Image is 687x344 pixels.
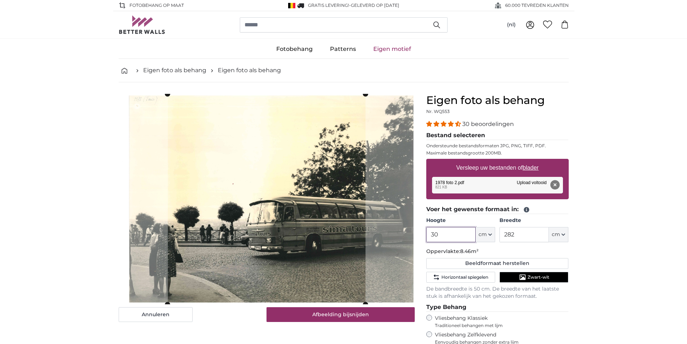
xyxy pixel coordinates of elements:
[505,2,569,9] span: 60.000 TEVREDEN KLANTEN
[351,3,399,8] span: Geleverd op [DATE]
[426,94,569,107] h1: Eigen foto als behang
[462,121,514,127] span: 30 beoordelingen
[523,165,538,171] u: blader
[268,40,321,58] a: Fotobehang
[435,315,555,328] label: Vliesbehang Klassiek
[267,307,415,322] button: Afbeelding bijsnijden
[460,248,479,254] span: 8.46m²
[288,3,295,8] img: België
[499,217,568,224] label: Breedte
[119,16,166,34] img: Betterwalls
[321,40,365,58] a: Patterns
[501,18,521,31] button: (nl)
[143,66,206,75] a: Eigen foto als behang
[435,323,555,328] span: Traditioneel behangen met lijm
[426,205,569,214] legend: Voer het gewenste formaat in:
[426,121,462,127] span: 4.33 stars
[218,66,281,75] a: Eigen foto als behang
[119,307,193,322] button: Annuleren
[349,3,399,8] span: -
[528,274,549,280] span: Zwart-wit
[426,258,569,269] button: Beeldformaat herstellen
[441,274,488,280] span: Horizontaal spiegelen
[476,227,495,242] button: cm
[426,286,569,300] p: De bandbreedte is 50 cm. De breedte van het laatste stuk is afhankelijk van het gekozen formaat.
[426,303,569,312] legend: Type Behang
[426,143,569,149] p: Ondersteunde bestandsformaten JPG, PNG, TIFF, PDF.
[308,3,349,8] span: GRATIS levering!
[499,272,568,283] button: Zwart-wit
[365,40,420,58] a: Eigen motief
[119,59,569,82] nav: breadcrumbs
[426,272,495,283] button: Horizontaal spiegelen
[426,109,450,114] span: Nr. WQ553
[552,231,560,238] span: cm
[129,2,184,9] span: FOTOBEHANG OP MAAT
[426,131,569,140] legend: Bestand selecteren
[426,217,495,224] label: Hoogte
[453,161,542,175] label: Versleep uw bestanden of
[426,248,569,255] p: Oppervlakte:
[426,150,569,156] p: Maximale bestandsgrootte 200MB.
[479,231,487,238] span: cm
[549,227,568,242] button: cm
